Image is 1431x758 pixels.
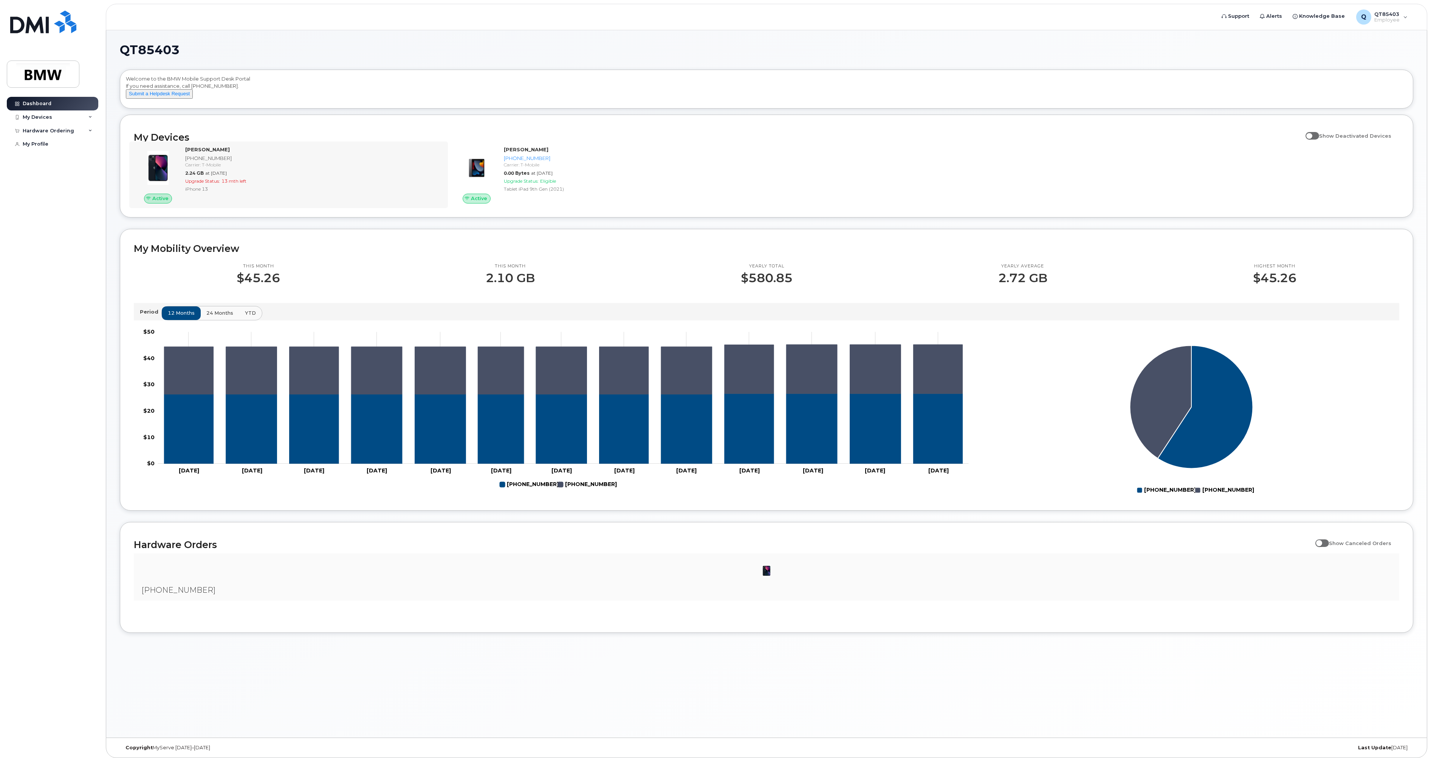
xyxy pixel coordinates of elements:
h2: Hardware Orders [134,539,1312,550]
a: Active[PERSON_NAME][PHONE_NUMBER]Carrier: T-Mobile2.24 GBat [DATE]Upgrade Status:13 mth leftiPhon... [134,146,443,203]
g: Legend [1137,484,1254,497]
tspan: [DATE] [551,467,572,474]
a: Active[PERSON_NAME][PHONE_NUMBER]Carrier: T-Mobile0.00 Bytesat [DATE]Upgrade Status:EligibleTable... [452,146,762,203]
p: Period [140,308,161,315]
tspan: [DATE] [367,467,387,474]
p: Yearly average [998,263,1047,269]
tspan: [DATE] [431,467,451,474]
div: Tablet iPad 9th Gen (2021) [504,186,759,192]
input: Show Deactivated Devices [1306,129,1312,135]
tspan: [DATE] [803,467,823,474]
p: $45.26 [237,271,280,285]
span: 24 months [206,309,233,317]
span: Show Canceled Orders [1329,540,1391,546]
tspan: $30 [143,381,155,388]
span: [PHONE_NUMBER] [141,586,215,595]
span: at [DATE] [205,170,227,176]
tspan: [DATE] [242,467,262,474]
span: at [DATE] [531,170,553,176]
h2: My Devices [134,132,1302,143]
span: YTD [245,309,256,317]
span: QT85403 [120,44,180,56]
div: Welcome to the BMW Mobile Support Desk Portal If you need assistance, call [PHONE_NUMBER]. [126,75,1407,106]
span: Active [471,195,487,202]
strong: [PERSON_NAME] [185,146,230,152]
iframe: Messenger Launcher [1398,725,1425,752]
tspan: [DATE] [491,467,511,474]
p: This month [486,263,535,269]
g: 864-569-2060 [558,478,617,491]
input: Show Canceled Orders [1315,536,1321,542]
span: Upgrade Status: [185,178,220,184]
tspan: $50 [143,328,155,335]
span: Upgrade Status: [504,178,539,184]
p: This month [237,263,280,269]
h2: My Mobility Overview [134,243,1399,254]
p: Highest month [1253,263,1296,269]
div: Carrier: T-Mobile [185,162,440,168]
a: Submit a Helpdesk Request [126,90,193,96]
button: Submit a Helpdesk Request [126,89,193,99]
tspan: [DATE] [614,467,635,474]
tspan: $20 [143,407,155,414]
g: Series [1130,345,1253,468]
p: 2.10 GB [486,271,535,285]
p: $45.26 [1253,271,1296,285]
span: 0.00 Bytes [504,170,530,176]
p: Yearly total [741,263,793,269]
span: Eligible [540,178,556,184]
g: 864-569-2060 [164,345,962,394]
span: Active [152,195,169,202]
tspan: $40 [143,354,155,361]
tspan: $0 [147,460,155,467]
tspan: [DATE] [179,467,199,474]
span: 2.24 GB [185,170,204,176]
div: MyServe [DATE]–[DATE] [120,745,551,751]
div: [PHONE_NUMBER] [185,155,440,162]
g: Chart [1130,345,1254,496]
div: iPhone 13 [185,186,440,192]
g: Chart [143,328,969,491]
p: $580.85 [741,271,793,285]
tspan: [DATE] [304,467,324,474]
strong: Last Update [1358,745,1391,750]
span: Show Deactivated Devices [1319,133,1391,139]
img: image20231002-3703462-1ig824h.jpeg [140,150,176,186]
img: image20231002-3703462-1taoqtb.jpeg [458,150,495,186]
tspan: [DATE] [928,467,949,474]
p: 2.72 GB [998,271,1047,285]
strong: Copyright [125,745,153,750]
tspan: [DATE] [739,467,760,474]
div: Carrier: T-Mobile [504,162,759,168]
div: [DATE] [982,745,1413,751]
tspan: $10 [143,433,155,440]
g: 864-525-5258 [164,393,962,463]
tspan: [DATE] [865,467,885,474]
div: [PHONE_NUMBER] [504,155,759,162]
img: image20231002-3703462-1ig824h.jpeg [759,563,774,578]
span: 13 mth left [221,178,246,184]
tspan: [DATE] [676,467,697,474]
g: Legend [500,478,617,491]
g: 864-525-5258 [500,478,559,491]
strong: [PERSON_NAME] [504,146,548,152]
